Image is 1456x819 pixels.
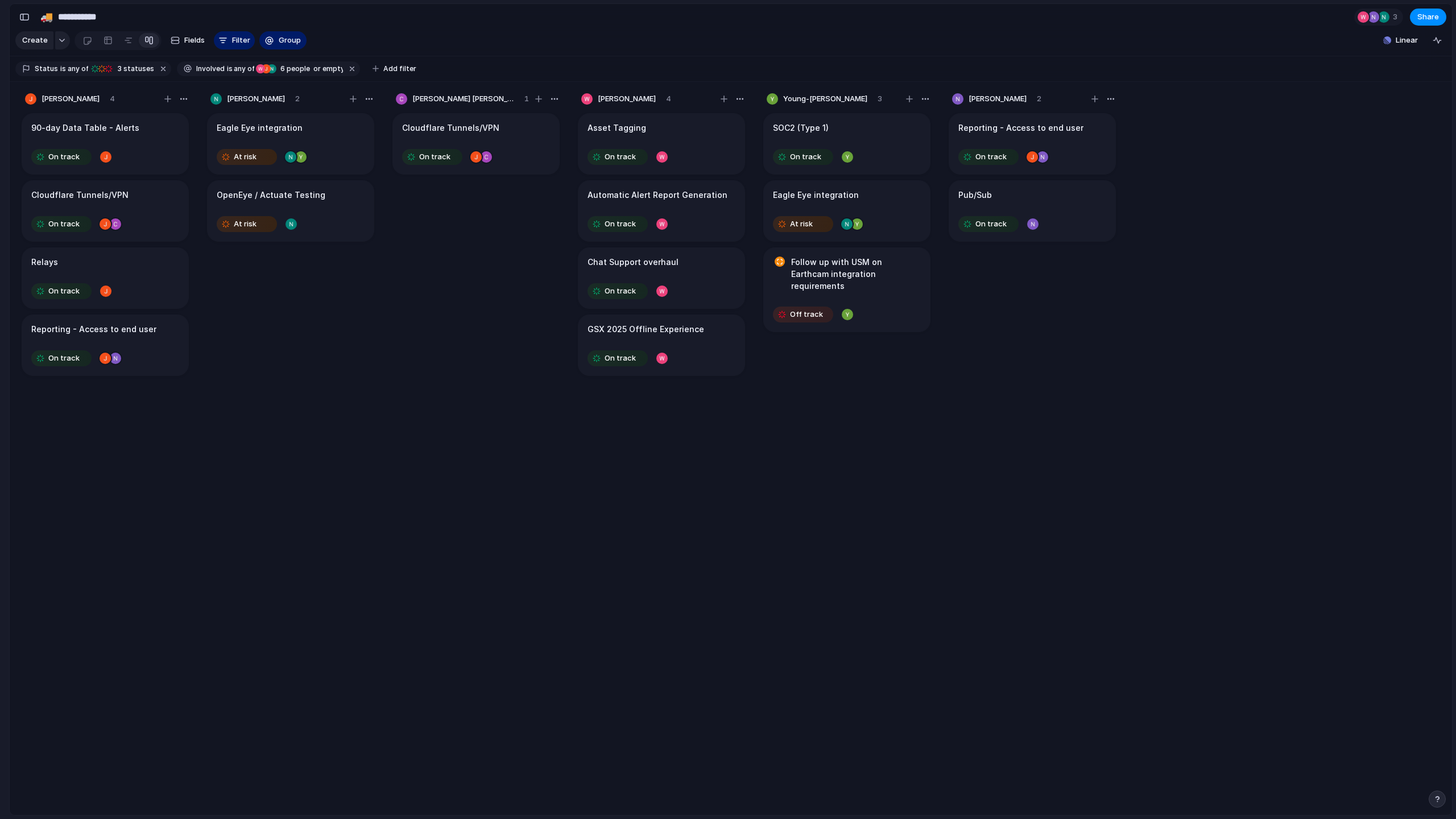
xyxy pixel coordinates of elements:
span: Group [279,35,301,46]
h1: Cloudflare Tunnels/VPN [31,189,129,201]
div: OpenEye / Actuate TestingAt risk [207,180,374,242]
span: or empty [312,64,343,74]
span: On track [975,218,1007,230]
h1: Cloudflare Tunnels/VPN [402,122,499,134]
span: [PERSON_NAME] [42,93,100,105]
h1: OpenEye / Actuate Testing [217,189,325,201]
button: Linear [1379,32,1422,49]
button: 3 statuses [89,63,156,75]
span: statuses [114,64,154,74]
span: On track [48,286,80,297]
button: On track [770,148,836,166]
button: On track [585,215,651,233]
span: Linear [1396,35,1418,46]
span: [PERSON_NAME] [969,93,1027,105]
span: On track [605,151,636,163]
h1: Chat Support overhaul [588,256,679,268]
span: On track [48,353,80,364]
button: On track [28,148,94,166]
button: On track [955,148,1021,166]
h1: Relays [31,256,58,268]
span: Involved [196,64,225,74]
span: Fields [184,35,205,46]
div: Eagle Eye integrationAt risk [763,180,930,242]
span: any of [233,64,255,74]
button: isany of [225,63,257,75]
span: any of [66,64,88,74]
span: On track [419,151,450,163]
button: On track [955,215,1021,233]
div: RelaysOn track [22,247,189,309]
span: is [60,64,66,74]
span: 6 [277,64,287,73]
span: On track [605,218,636,230]
span: 2 [295,93,300,105]
span: Add filter [383,64,416,74]
h1: Follow up with USM on Earthcam integration requirements [791,256,921,292]
span: 2 [1037,93,1041,105]
h1: Pub/Sub [958,189,992,201]
button: Off track [770,305,836,324]
button: On track [585,148,651,166]
span: On track [975,151,1007,163]
span: is [227,64,233,74]
div: 🚚 [40,9,53,24]
span: 3 [878,93,882,105]
h1: Asset Tagging [588,122,646,134]
span: 1 [524,93,529,105]
button: On track [28,215,94,233]
span: [PERSON_NAME] [227,93,285,105]
span: 4 [666,93,671,105]
button: Create [15,31,53,49]
div: Cloudflare Tunnels/VPNOn track [22,180,189,242]
div: 90-day Data Table - AlertsOn track [22,113,189,175]
button: isany of [58,63,90,75]
div: GSX 2025 Offline ExperienceOn track [578,315,745,376]
span: On track [605,353,636,364]
div: Reporting - Access to end userOn track [22,315,189,376]
h1: GSX 2025 Offline Experience [588,323,704,336]
h1: Reporting - Access to end user [31,323,156,336]
div: Reporting - Access to end userOn track [949,113,1116,175]
span: On track [48,151,80,163]
button: At risk [770,215,836,233]
span: Create [22,35,48,46]
span: [PERSON_NAME] [PERSON_NAME] [412,93,514,105]
span: On track [790,151,821,163]
span: On track [605,286,636,297]
button: Share [1410,9,1446,26]
h1: Automatic Alert Report Generation [588,189,727,201]
button: On track [585,349,651,367]
button: Group [259,31,307,49]
button: At risk [214,215,280,233]
h1: Eagle Eye integration [773,189,859,201]
span: 4 [110,93,115,105]
button: Filter [214,31,255,49]
span: 3 [1393,11,1401,23]
div: Automatic Alert Report GenerationOn track [578,180,745,242]
span: At risk [790,218,813,230]
div: SOC2 (Type 1)On track [763,113,930,175]
button: Add filter [366,61,423,77]
button: On track [399,148,465,166]
span: Share [1417,11,1439,23]
h1: Reporting - Access to end user [958,122,1083,134]
span: At risk [234,218,257,230]
span: On track [48,218,80,230]
div: Asset TaggingOn track [578,113,745,175]
button: 🚚 [38,8,56,26]
button: On track [28,282,94,300]
span: Young-[PERSON_NAME] [783,93,867,105]
div: Eagle Eye integrationAt risk [207,113,374,175]
span: [PERSON_NAME] [598,93,656,105]
span: Off track [790,309,823,320]
div: Follow up with USM on Earthcam integration requirementsOff track [763,247,930,332]
h1: 90-day Data Table - Alerts [31,122,139,134]
span: 3 [114,64,123,73]
span: people [277,64,310,74]
h1: Eagle Eye integration [217,122,303,134]
div: Cloudflare Tunnels/VPNOn track [392,113,560,175]
button: 6 peopleor empty [255,63,345,75]
span: Filter [232,35,250,46]
h1: SOC2 (Type 1) [773,122,829,134]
